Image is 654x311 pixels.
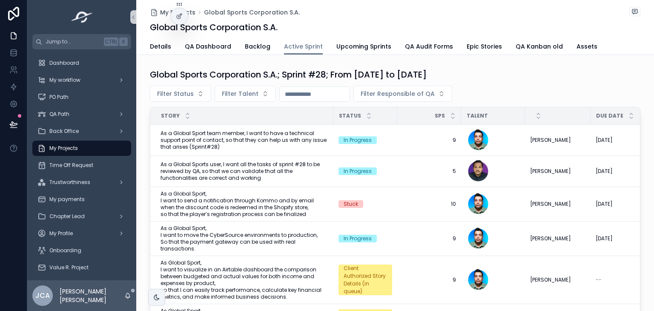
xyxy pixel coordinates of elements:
a: [DATE] [596,137,649,144]
span: Active Sprint [284,42,323,51]
span: Jump to... [46,38,100,45]
span: K [120,38,127,45]
span: Time Off Request [49,162,93,169]
a: Client Authorized Story Details (in queue) [338,265,392,295]
span: -- [596,276,602,283]
a: Assets [577,39,597,56]
a: [DATE] [596,201,649,207]
a: My payments [32,192,131,207]
span: [PERSON_NAME] [530,276,571,283]
a: Back Office [32,124,131,139]
a: [PERSON_NAME] [530,201,585,207]
span: As a Global Sports user, I want all the tasks of sprint #28 to be reviewed by QA, so that we can ... [161,161,328,181]
button: Select Button [353,86,452,102]
button: Select Button [150,86,211,102]
a: [PERSON_NAME] [530,235,585,242]
span: JCA [35,291,50,301]
span: Story [161,112,180,119]
span: Trustworthiness [49,179,90,186]
a: Epic Stories [467,39,502,56]
h1: Global Sports Corporation S.A. [150,21,278,33]
span: [DATE] [596,235,613,242]
a: Time Off Request [32,158,131,173]
div: Stuck [344,200,358,208]
a: QA Kanban old [516,39,563,56]
a: [DATE] [596,235,649,242]
span: Filter Talent [222,89,258,98]
a: QA Dashboard [185,39,231,56]
a: -- [596,276,649,283]
span: Backlog [245,42,270,51]
span: [DATE] [596,201,613,207]
img: App logo [69,10,95,24]
a: [PERSON_NAME] [530,276,585,283]
span: My Profile [49,230,73,237]
span: QA Dashboard [185,42,231,51]
a: Stuck [338,200,392,208]
a: In Progress [338,136,392,144]
button: Select Button [215,86,276,102]
span: [PERSON_NAME] [530,235,571,242]
a: In Progress [338,235,392,242]
a: In Progress [338,167,392,175]
span: Due Date [596,112,623,119]
a: My Projects [150,8,195,17]
a: QA Audit Forms [405,39,453,56]
a: As a Global Sport team member, I want to have a technical support point of contact, so that they ... [161,130,328,150]
a: As a Global Sport, I want to move the CyberSource environments to production, So that the payment... [161,225,328,252]
span: Talent [467,112,488,119]
span: As Global Sport, I want to visualize in an Airtable dashboard the comparison between budgeted and... [161,259,328,300]
span: As a Global Sport, I want to send a notification through Kommo and by email when the discount cod... [161,190,328,218]
a: Onboarding [32,243,131,258]
span: Details [150,42,171,51]
span: Dashboard [49,60,79,66]
a: Chapter Lead [32,209,131,224]
span: Back Office [49,128,79,135]
span: QA Kanban old [516,42,563,51]
a: Backlog [245,39,270,56]
span: Chapter Lead [49,213,85,220]
p: [PERSON_NAME] [PERSON_NAME] [60,287,124,304]
a: 10 [402,201,456,207]
a: Dashboard [32,55,131,71]
span: Status [339,112,361,119]
a: My Projects [32,141,131,156]
span: SPs [435,112,445,119]
a: 9 [402,276,456,283]
div: In Progress [344,136,372,144]
a: 9 [402,137,456,144]
span: Value R. Project [49,264,89,271]
span: My Projects [49,145,78,152]
span: Assets [577,42,597,51]
a: Value R. Project [32,260,131,275]
div: In Progress [344,235,372,242]
a: Details [150,39,171,56]
a: [DATE] [596,168,649,175]
span: Ctrl [104,37,118,46]
a: Upcoming Sprints [336,39,391,56]
span: Filter Status [157,89,194,98]
a: QA Path [32,107,131,122]
a: 9 [402,235,456,242]
a: 5 [402,168,456,175]
span: My Projects [160,8,195,17]
span: [PERSON_NAME] [530,168,571,175]
span: Epic Stories [467,42,502,51]
span: My workflow [49,77,80,84]
a: [PERSON_NAME] [530,168,585,175]
span: My payments [49,196,85,203]
a: [PERSON_NAME] [530,137,585,144]
span: [PERSON_NAME] [530,201,571,207]
a: My Profile [32,226,131,241]
a: PO Path [32,89,131,105]
a: Global Sports Corporation S.A. [204,8,300,17]
span: Onboarding [49,247,81,254]
a: My workflow [32,72,131,88]
span: Upcoming Sprints [336,42,391,51]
